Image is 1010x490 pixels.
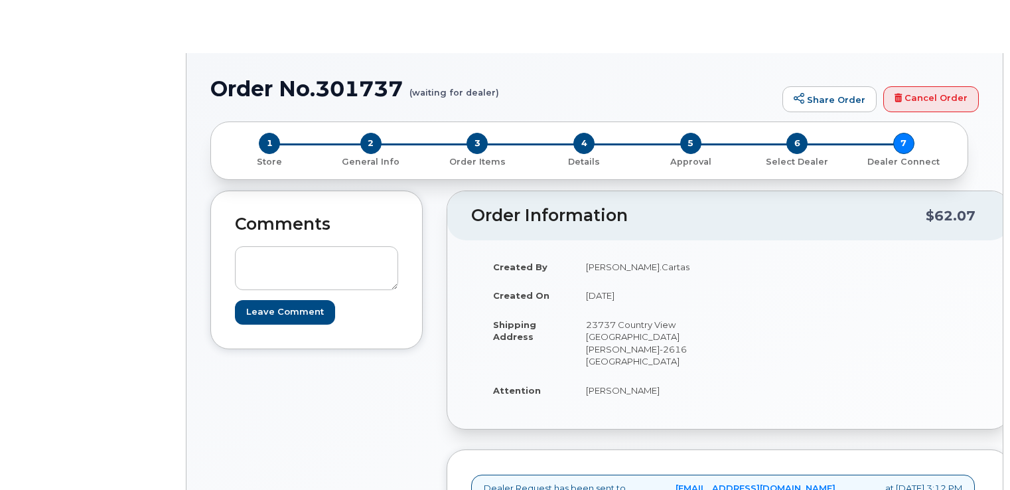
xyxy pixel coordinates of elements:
h2: Order Information [471,206,926,225]
a: 4 Details [531,154,638,168]
a: 1 Store [222,154,318,168]
h1: Order No.301737 [210,77,776,100]
strong: Shipping Address [493,319,536,343]
span: 1 [259,133,280,154]
td: [DATE] [574,281,719,310]
td: [PERSON_NAME].Cartas [574,252,719,282]
strong: Attention [493,385,541,396]
a: 6 Select Dealer [744,154,851,168]
span: 2 [360,133,382,154]
input: Leave Comment [235,300,335,325]
small: (waiting for dealer) [409,77,499,98]
h2: Comments [235,215,398,234]
p: Approval [642,156,739,168]
span: 4 [573,133,595,154]
p: Order Items [429,156,526,168]
span: 6 [786,133,808,154]
a: Cancel Order [883,86,979,113]
a: 2 General Info [318,154,425,168]
strong: Created By [493,262,547,272]
a: 5 Approval [637,154,744,168]
p: Details [536,156,632,168]
span: 5 [680,133,701,154]
p: General Info [323,156,419,168]
strong: Created On [493,290,549,301]
div: $62.07 [926,203,975,228]
p: Select Dealer [749,156,845,168]
td: 23737 Country View [GEOGRAPHIC_DATA][PERSON_NAME]-2616 [GEOGRAPHIC_DATA] [574,310,719,376]
td: [PERSON_NAME] [574,376,719,405]
p: Store [227,156,313,168]
a: Share Order [782,86,877,113]
span: 3 [467,133,488,154]
a: 3 Order Items [424,154,531,168]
